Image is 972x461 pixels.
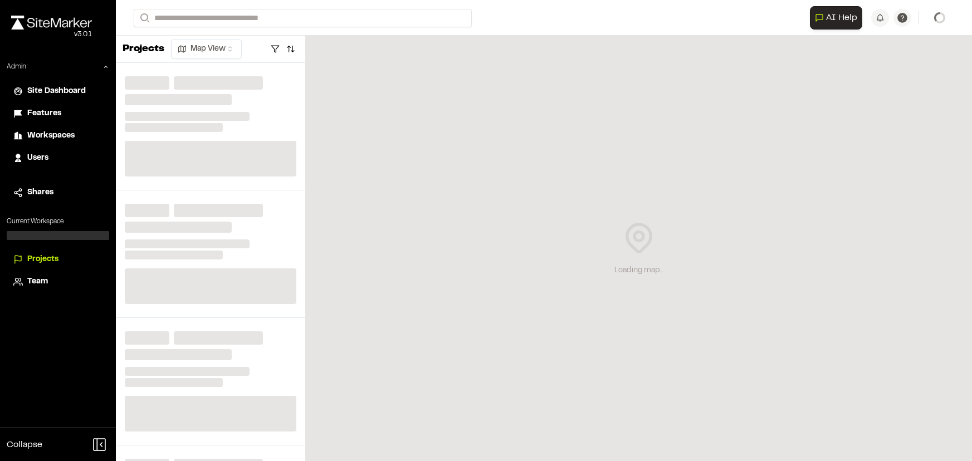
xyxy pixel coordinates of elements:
[11,30,92,40] div: Oh geez...please don't...
[27,253,58,266] span: Projects
[27,187,53,199] span: Shares
[134,9,154,27] button: Search
[13,187,102,199] a: Shares
[614,264,663,277] div: Loading map...
[27,107,61,120] span: Features
[13,130,102,142] a: Workspaces
[13,253,102,266] a: Projects
[27,276,48,288] span: Team
[11,16,92,30] img: rebrand.png
[13,276,102,288] a: Team
[13,85,102,97] a: Site Dashboard
[7,438,42,452] span: Collapse
[810,6,867,30] div: Open AI Assistant
[810,6,862,30] button: Open AI Assistant
[123,42,164,57] p: Projects
[7,217,109,227] p: Current Workspace
[13,152,102,164] a: Users
[13,107,102,120] a: Features
[27,152,48,164] span: Users
[7,62,26,72] p: Admin
[826,11,857,24] span: AI Help
[27,130,75,142] span: Workspaces
[27,85,86,97] span: Site Dashboard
